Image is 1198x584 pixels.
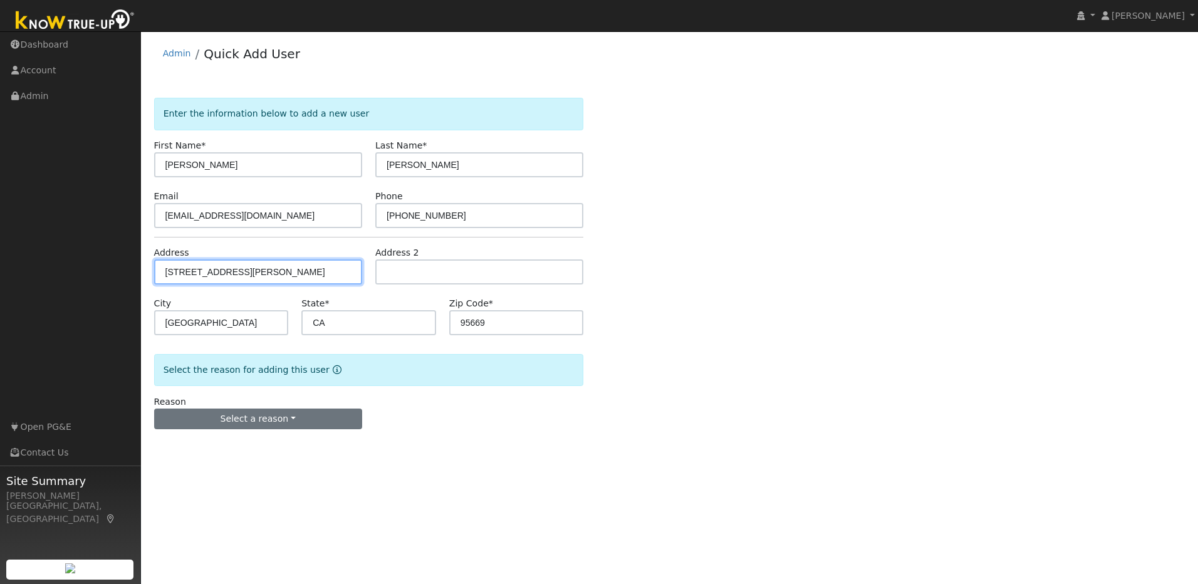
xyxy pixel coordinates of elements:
[330,365,341,375] a: Reason for new user
[204,46,300,61] a: Quick Add User
[375,246,419,259] label: Address 2
[201,140,206,150] span: Required
[154,354,584,386] div: Select the reason for adding this user
[422,140,427,150] span: Required
[65,563,75,573] img: retrieve
[154,246,189,259] label: Address
[6,499,134,526] div: [GEOGRAPHIC_DATA], [GEOGRAPHIC_DATA]
[449,297,493,310] label: Zip Code
[489,298,493,308] span: Required
[105,514,117,524] a: Map
[6,472,134,489] span: Site Summary
[9,7,141,35] img: Know True-Up
[325,298,329,308] span: Required
[154,139,206,152] label: First Name
[154,98,584,130] div: Enter the information below to add a new user
[1112,11,1185,21] span: [PERSON_NAME]
[6,489,134,503] div: [PERSON_NAME]
[154,190,179,203] label: Email
[163,48,191,58] a: Admin
[301,297,329,310] label: State
[375,139,427,152] label: Last Name
[375,190,403,203] label: Phone
[154,409,362,430] button: Select a reason
[154,297,172,310] label: City
[154,395,186,409] label: Reason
